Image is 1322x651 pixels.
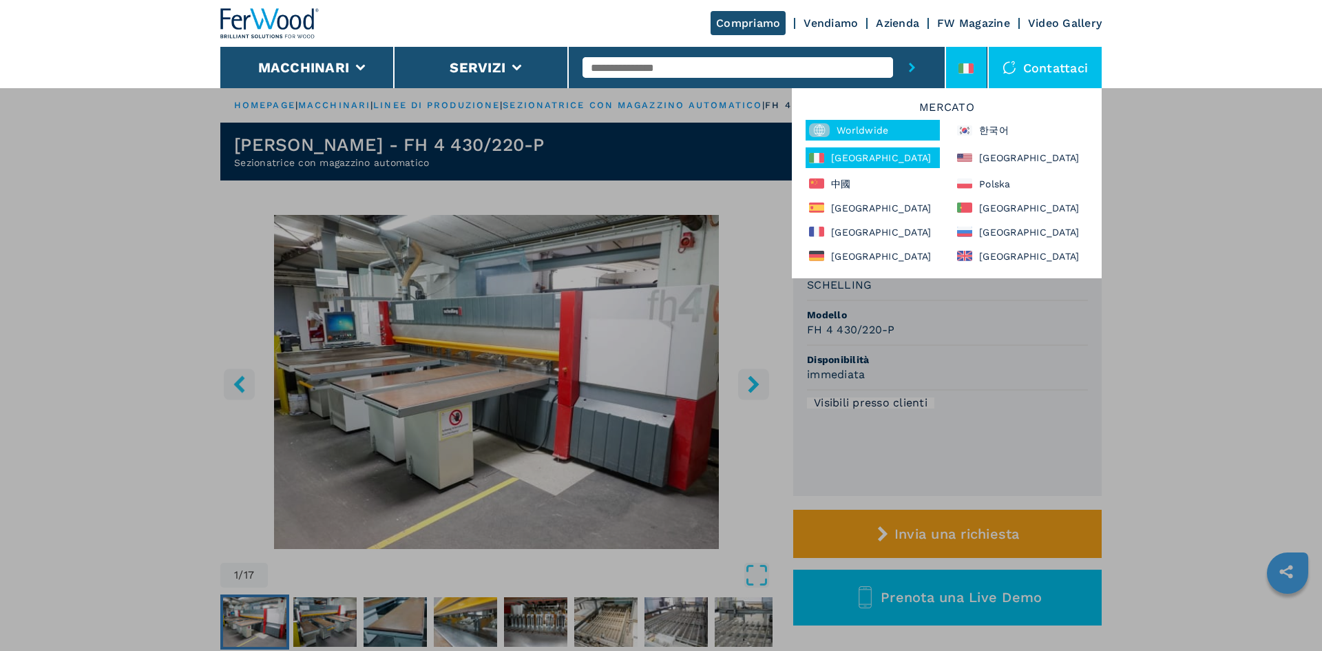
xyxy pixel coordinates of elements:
[806,175,940,192] div: 中國
[258,59,350,76] button: Macchinari
[1003,61,1016,74] img: Contattaci
[804,17,858,30] a: Vendiamo
[954,175,1088,192] div: Polska
[954,199,1088,216] div: [GEOGRAPHIC_DATA]
[893,47,931,88] button: submit-button
[806,223,940,240] div: [GEOGRAPHIC_DATA]
[711,11,786,35] a: Compriamo
[937,17,1010,30] a: FW Magazine
[806,199,940,216] div: [GEOGRAPHIC_DATA]
[806,247,940,265] div: [GEOGRAPHIC_DATA]
[799,102,1095,120] h6: Mercato
[989,47,1102,88] div: Contattaci
[1028,17,1102,30] a: Video Gallery
[876,17,919,30] a: Azienda
[806,120,940,141] div: Worldwide
[954,223,1088,240] div: [GEOGRAPHIC_DATA]
[450,59,505,76] button: Servizi
[954,247,1088,265] div: [GEOGRAPHIC_DATA]
[954,120,1088,141] div: 한국어
[806,147,940,168] div: [GEOGRAPHIC_DATA]
[954,147,1088,168] div: [GEOGRAPHIC_DATA]
[220,8,319,39] img: Ferwood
